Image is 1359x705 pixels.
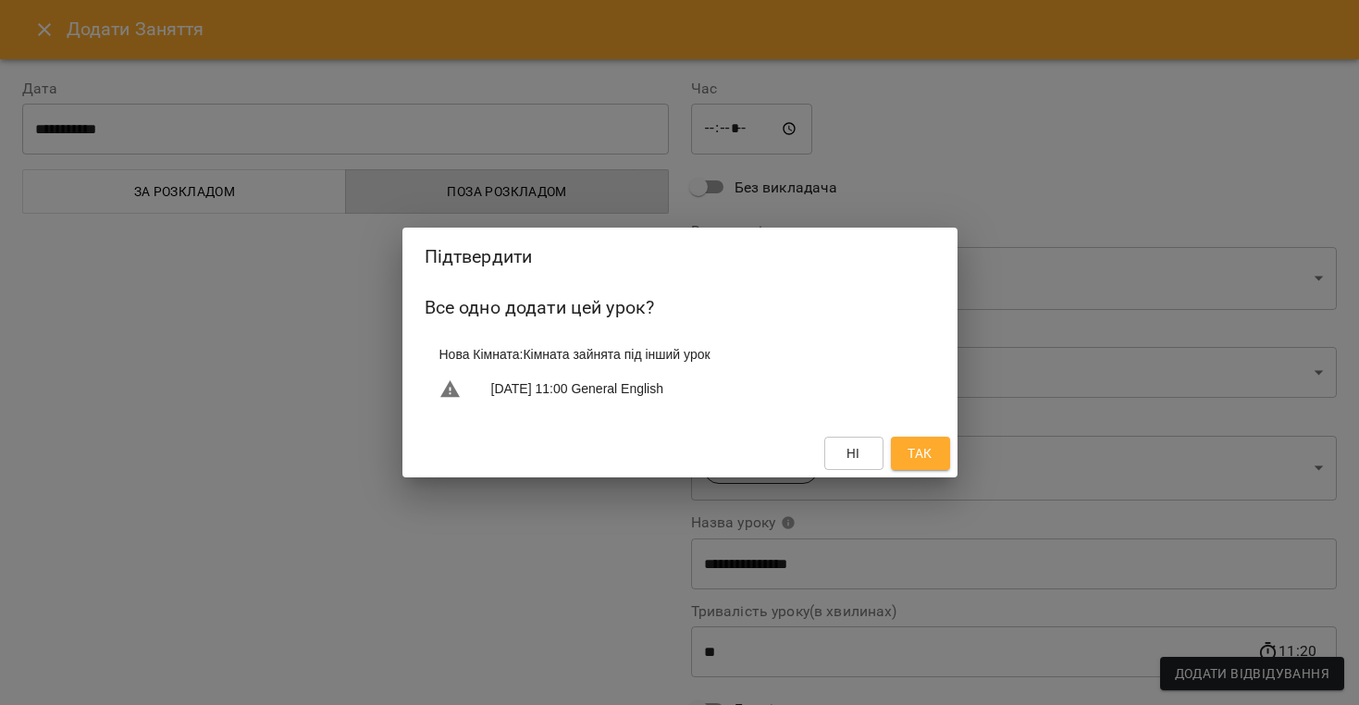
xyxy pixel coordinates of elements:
button: Так [891,437,950,470]
h2: Підтвердити [425,242,935,271]
button: Ні [824,437,883,470]
span: Ні [846,442,860,464]
h6: Все одно додати цей урок? [425,293,935,322]
li: Нова Кімната : Кімната зайнята під інший урок [425,338,935,371]
li: [DATE] 11:00 General English [425,371,935,408]
span: Так [908,442,932,464]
